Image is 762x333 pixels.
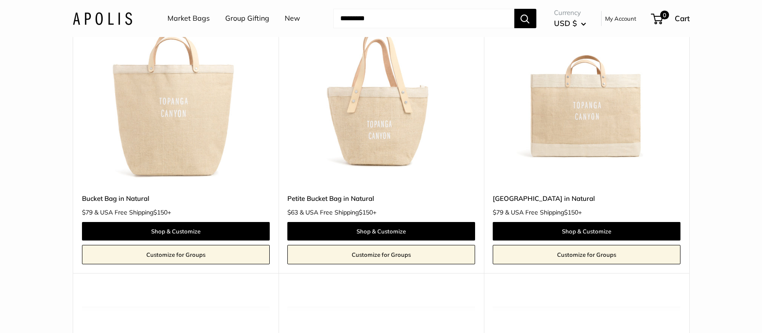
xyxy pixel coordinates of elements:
span: $150 [153,208,167,216]
span: $150 [564,208,578,216]
a: Customize for Groups [493,245,680,264]
a: Market Bags [167,12,210,25]
a: Shop & Customize [287,222,475,240]
a: Customize for Groups [287,245,475,264]
a: Petite Bucket Bag in Natural [287,193,475,203]
a: Customize for Groups [82,245,270,264]
span: Currency [554,7,586,19]
span: USD $ [554,18,577,28]
a: Bucket Bag in Natural [82,193,270,203]
a: 0 Cart [652,11,690,26]
img: Apolis [73,12,132,25]
a: Shop & Customize [82,222,270,240]
span: Cart [675,14,690,23]
span: & USA Free Shipping + [94,209,171,215]
a: New [285,12,300,25]
a: My Account [605,13,636,24]
button: USD $ [554,16,586,30]
iframe: Sign Up via Text for Offers [7,300,94,326]
span: $79 [82,208,93,216]
a: Shop & Customize [493,222,680,240]
span: $63 [287,208,298,216]
span: 0 [660,11,669,19]
a: Group Gifting [225,12,269,25]
span: $150 [359,208,373,216]
span: & USA Free Shipping + [300,209,376,215]
input: Search... [333,9,514,28]
span: & USA Free Shipping + [505,209,582,215]
a: [GEOGRAPHIC_DATA] in Natural [493,193,680,203]
span: $79 [493,208,503,216]
button: Search [514,9,536,28]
